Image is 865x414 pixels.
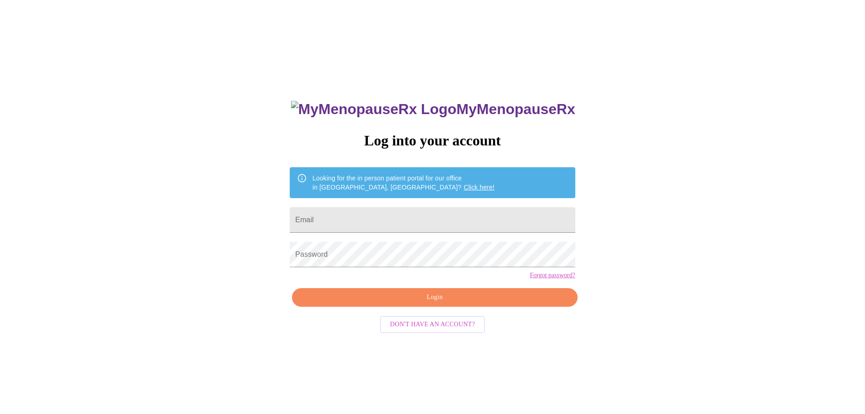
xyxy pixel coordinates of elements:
button: Don't have an account? [380,316,485,334]
button: Login [292,288,577,307]
div: Looking for the in person patient portal for our office in [GEOGRAPHIC_DATA], [GEOGRAPHIC_DATA]? [312,170,494,195]
a: Don't have an account? [378,320,487,328]
span: Don't have an account? [390,319,475,330]
span: Login [302,292,567,303]
img: MyMenopauseRx Logo [291,101,456,118]
h3: MyMenopauseRx [291,101,575,118]
a: Forgot password? [530,272,575,279]
a: Click here! [464,184,494,191]
h3: Log into your account [290,132,575,149]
